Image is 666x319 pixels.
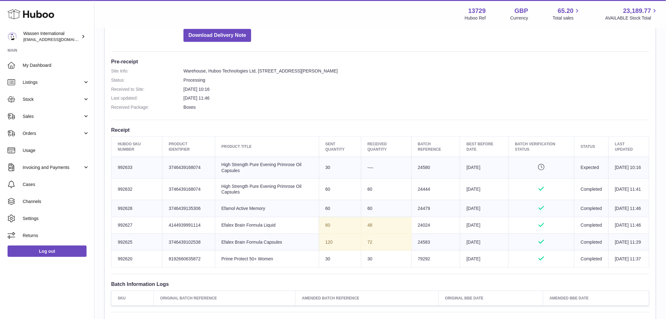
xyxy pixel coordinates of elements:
[574,251,609,267] td: Completed
[296,291,439,305] th: Amended Batch Reference
[215,157,319,178] td: High Strength Pure Evening Primrose Oil Capsules
[111,126,649,133] h3: Receipt
[509,137,574,157] th: Batch Verification Status
[183,95,649,101] dd: [DATE] 11:46
[23,148,89,154] span: Usage
[183,68,649,74] dd: Warehouse, Huboo Technologies Ltd, [STREET_ADDRESS][PERSON_NAME]
[111,77,183,83] dt: Status:
[111,178,162,200] td: 992632
[162,217,215,234] td: 4144939991114
[361,234,411,251] td: 72
[111,291,154,305] th: SKU
[319,200,361,217] td: 60
[361,178,411,200] td: 60
[23,96,83,102] span: Stock
[8,32,17,41] img: internalAdmin-13729@internal.huboo.com
[439,291,543,305] th: Original BBE Date
[111,104,183,110] dt: Received Package:
[162,157,215,178] td: 3746439168074
[23,62,89,68] span: My Dashboard
[215,200,319,217] td: Efamol Active Memory
[608,178,649,200] td: [DATE] 11:41
[183,29,251,42] button: Download Delivery Note
[215,178,319,200] td: High Strength Pure Evening Primrose Oil Capsules
[411,157,460,178] td: 24580
[183,77,649,83] dd: Processing
[574,217,609,234] td: Completed
[574,200,609,217] td: Completed
[23,113,83,119] span: Sales
[411,200,460,217] td: 24479
[319,251,361,267] td: 30
[154,291,296,305] th: Original Batch Reference
[574,137,609,157] th: Status
[460,234,509,251] td: [DATE]
[162,251,215,267] td: 8192660635872
[574,157,609,178] td: Expected
[319,234,361,251] td: 120
[319,137,361,157] th: Sent Quantity
[460,217,509,234] td: [DATE]
[111,251,162,267] td: 992620
[460,137,509,157] th: Best Before Date
[319,178,361,200] td: 60
[460,200,509,217] td: [DATE]
[361,217,411,234] td: 48
[511,15,528,21] div: Currency
[183,86,649,92] dd: [DATE] 10:16
[23,31,80,43] div: Wassen International
[23,165,83,171] span: Invoicing and Payments
[553,7,581,21] a: 65.20 Total sales
[361,137,411,157] th: Received Quantity
[465,15,486,21] div: Huboo Ref
[162,234,215,251] td: 3746439102538
[574,178,609,200] td: Completed
[162,200,215,217] td: 3746439135306
[215,137,319,157] th: Product title
[23,37,93,42] span: [EMAIL_ADDRESS][DOMAIN_NAME]
[215,234,319,251] td: Efalex Brain Formula Capsules
[111,58,649,65] h3: Pre-receipt
[215,217,319,234] td: Efalex Brain Formula Liquid
[111,86,183,92] dt: Received to Site:
[515,7,528,15] strong: GBP
[605,15,658,21] span: AVAILABLE Stock Total
[411,217,460,234] td: 24024
[411,178,460,200] td: 24444
[460,251,509,267] td: [DATE]
[608,157,649,178] td: [DATE] 10:16
[23,199,89,205] span: Channels
[608,200,649,217] td: [DATE] 11:46
[23,233,89,239] span: Returns
[111,234,162,251] td: 992625
[411,234,460,251] td: 24583
[162,178,215,200] td: 3746439168074
[215,251,319,267] td: Prime Protect 50+ Women
[23,130,83,136] span: Orders
[608,251,649,267] td: [DATE] 11:37
[553,15,581,21] span: Total sales
[574,234,609,251] td: Completed
[608,217,649,234] td: [DATE] 11:46
[558,7,573,15] span: 65.20
[411,137,460,157] th: Batch Reference
[111,157,162,178] td: 992633
[623,7,651,15] span: 23,189.77
[411,251,460,267] td: 79292
[162,137,215,157] th: Product Identifier
[111,200,162,217] td: 992628
[460,178,509,200] td: [DATE]
[543,291,649,305] th: Amended BBE Date
[319,157,361,178] td: 30
[468,7,486,15] strong: 13729
[8,246,87,257] a: Log out
[111,217,162,234] td: 992627
[605,7,658,21] a: 23,189.77 AVAILABLE Stock Total
[23,182,89,188] span: Cases
[460,157,509,178] td: [DATE]
[111,137,162,157] th: Huboo SKU Number
[183,104,649,110] dd: Boxes
[111,95,183,101] dt: Last updated:
[23,216,89,222] span: Settings
[361,251,411,267] td: 30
